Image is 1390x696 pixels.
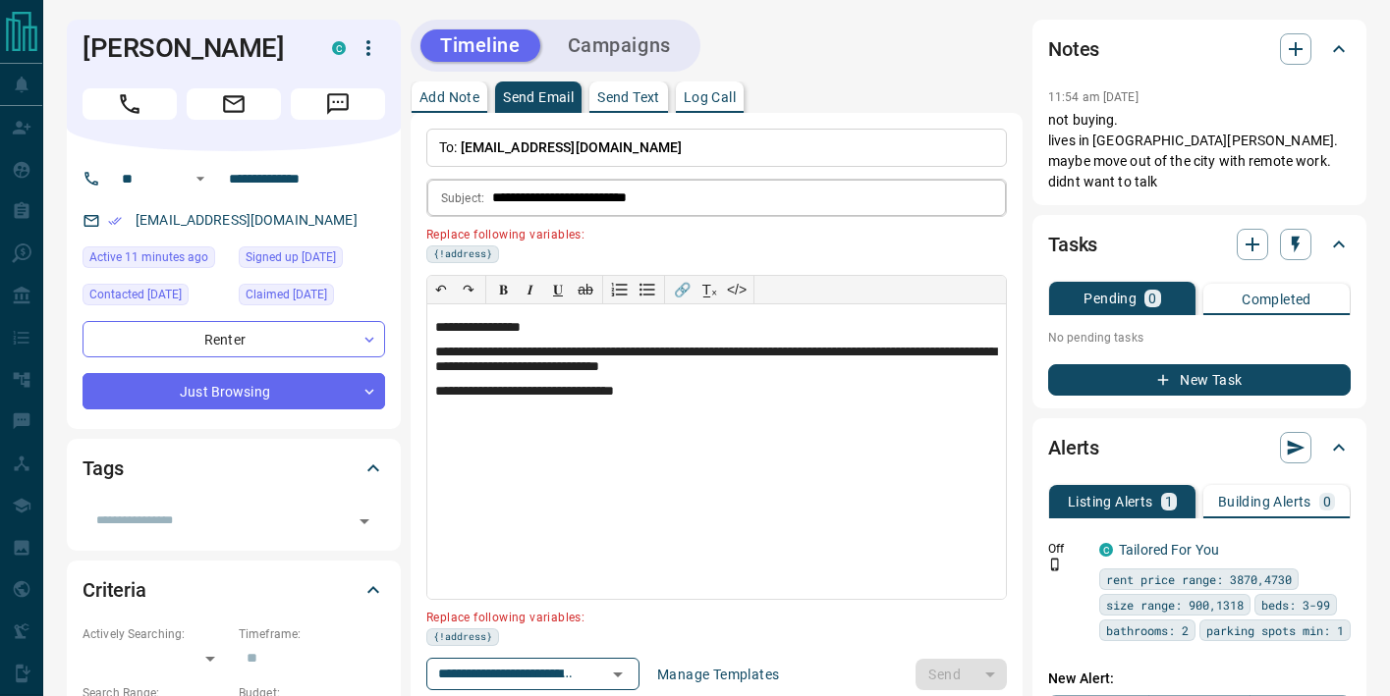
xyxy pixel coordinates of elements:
[420,29,540,62] button: Timeline
[1206,620,1344,640] span: parking spots min: 1
[544,276,572,303] button: 𝐔
[634,276,661,303] button: Bullet list
[695,276,723,303] button: T̲ₓ
[239,625,385,643] p: Timeframe:
[1048,323,1351,352] p: No pending tasks
[83,88,177,120] span: Call
[1099,543,1113,557] div: condos.ca
[1106,620,1189,640] span: bathrooms: 2
[89,247,208,267] span: Active 11 minutes ago
[83,574,146,606] h2: Criteria
[136,212,358,228] a: [EMAIL_ADDRESS][DOMAIN_NAME]
[578,282,593,297] s: ab
[83,373,385,409] div: Just Browsing
[1119,542,1219,558] a: Tailored For You
[1048,558,1062,571] svg: Push Notification Only
[517,276,544,303] button: 𝑰
[597,90,660,104] p: Send Text
[189,167,212,190] button: Open
[246,247,336,267] span: Signed up [DATE]
[1048,33,1099,65] h2: Notes
[1218,495,1311,509] p: Building Alerts
[489,276,517,303] button: 𝐁
[441,189,484,207] p: Subject:
[606,276,634,303] button: Numbered list
[1148,292,1156,305] p: 0
[1261,595,1330,615] span: beds: 3-99
[426,220,993,245] p: Replace following variables:
[239,246,385,274] div: Thu Mar 17 2022
[83,284,229,311] div: Fri Mar 18 2022
[668,276,695,303] button: 🔗
[83,246,229,274] div: Mon Aug 18 2025
[1048,221,1351,268] div: Tasks
[419,90,479,104] p: Add Note
[83,625,229,643] p: Actively Searching:
[1323,495,1331,509] p: 0
[1048,364,1351,396] button: New Task
[83,566,385,614] div: Criteria
[1048,110,1351,192] p: not buying. lives in [GEOGRAPHIC_DATA][PERSON_NAME]. maybe move out of the city with remote work....
[1048,432,1099,463] h2: Alerts
[332,41,346,55] div: condos.ca
[723,276,751,303] button: </>
[1165,495,1173,509] p: 1
[427,276,455,303] button: ↶
[1084,292,1137,305] p: Pending
[433,629,492,645] span: {!address}
[187,88,281,120] span: Email
[455,276,482,303] button: ↷
[548,29,691,62] button: Campaigns
[1106,595,1244,615] span: size range: 900,1318
[604,661,632,688] button: Open
[503,90,574,104] p: Send Email
[572,276,599,303] button: ab
[684,90,736,104] p: Log Call
[553,282,563,297] span: 𝐔
[916,659,1007,690] div: split button
[433,246,492,262] span: {!address}
[351,508,378,535] button: Open
[1048,540,1087,558] p: Off
[1106,569,1292,589] span: rent price range: 3870,4730
[83,445,385,492] div: Tags
[1068,495,1153,509] p: Listing Alerts
[89,285,182,304] span: Contacted [DATE]
[83,321,385,357] div: Renter
[645,659,791,690] button: Manage Templates
[1048,90,1139,104] p: 11:54 am [DATE]
[426,129,1007,167] p: To:
[1048,26,1351,73] div: Notes
[239,284,385,311] div: Thu Mar 17 2022
[83,453,123,484] h2: Tags
[1048,229,1097,260] h2: Tasks
[461,139,683,155] span: [EMAIL_ADDRESS][DOMAIN_NAME]
[291,88,385,120] span: Message
[426,603,993,628] p: Replace following variables:
[1242,293,1311,306] p: Completed
[1048,424,1351,471] div: Alerts
[108,214,122,228] svg: Email Verified
[83,32,303,64] h1: [PERSON_NAME]
[246,285,327,304] span: Claimed [DATE]
[1048,669,1351,689] p: New Alert:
